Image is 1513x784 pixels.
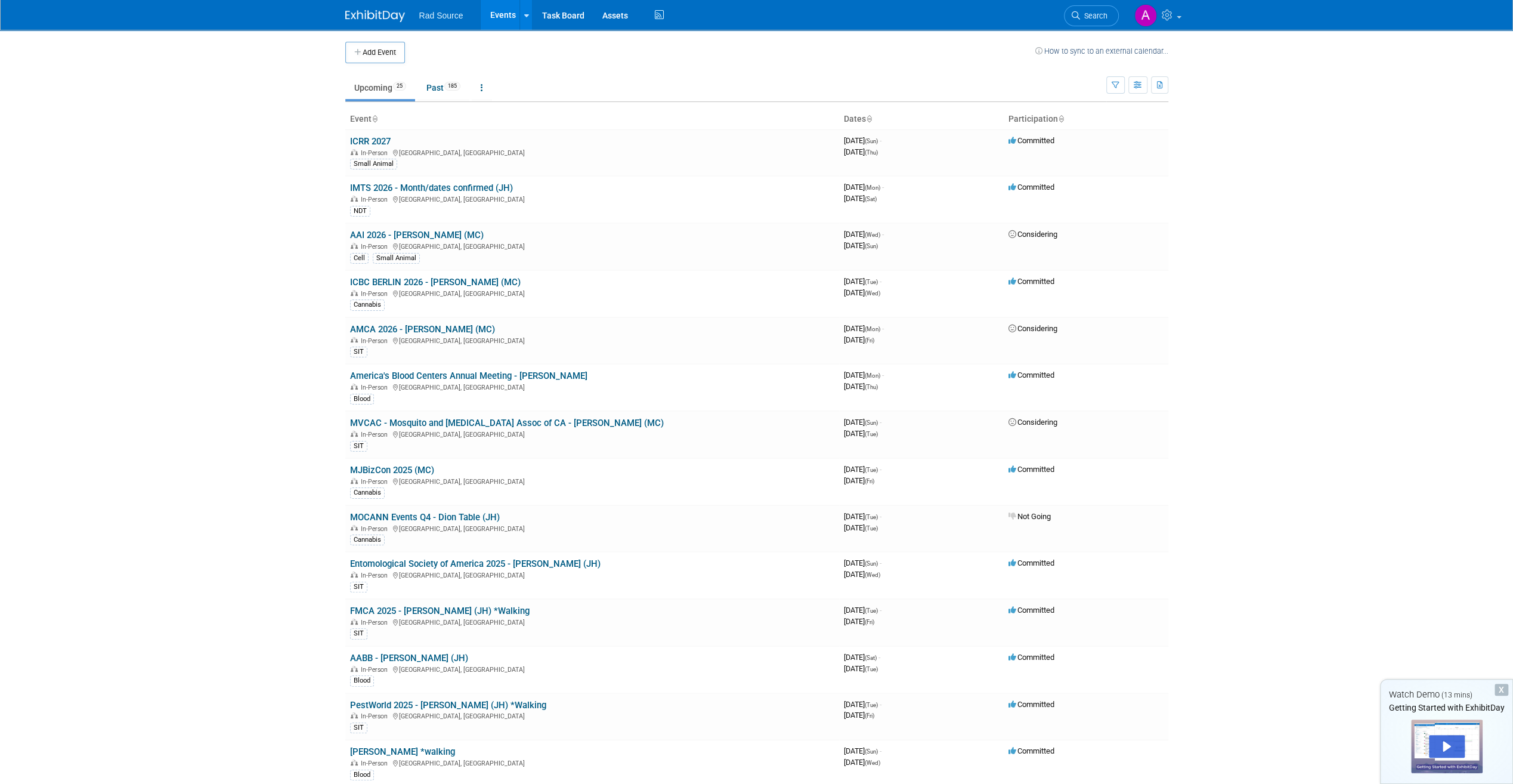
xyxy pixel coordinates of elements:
[844,606,881,615] span: [DATE]
[865,467,878,473] span: (Tue)
[350,523,834,533] div: [GEOGRAPHIC_DATA], [GEOGRAPHIC_DATA]
[350,512,500,523] a: MOCANN Events Q4 - Dion Table (JH)
[1008,277,1054,286] span: Committed
[1008,183,1054,192] span: Committed
[361,478,391,486] span: In-Person
[844,147,878,156] span: [DATE]
[844,512,881,521] span: [DATE]
[844,324,884,333] span: [DATE]
[350,570,834,579] div: [GEOGRAPHIC_DATA], [GEOGRAPHIC_DATA]
[880,606,881,615] span: -
[345,42,405,63] button: Add Event
[1008,746,1054,755] span: Committed
[361,572,391,579] span: In-Person
[351,290,358,296] img: In-Person Event
[350,723,367,733] div: SIT
[882,371,884,379] span: -
[1008,418,1057,427] span: Considering
[1008,465,1054,474] span: Committed
[361,525,391,533] span: In-Person
[351,666,358,672] img: In-Person Event
[373,253,420,264] div: Small Animal
[844,523,878,532] span: [DATE]
[865,149,878,156] span: (Thu)
[350,441,367,452] div: SIT
[865,760,880,766] span: (Wed)
[372,114,378,124] a: Sort by Event Name
[880,465,881,474] span: -
[882,230,884,239] span: -
[882,324,884,333] span: -
[350,324,495,335] a: AMCA 2026 - [PERSON_NAME] (MC)
[351,712,358,718] img: In-Person Event
[865,243,878,249] span: (Sun)
[880,746,881,755] span: -
[345,76,415,99] a: Upcoming25
[1008,653,1054,662] span: Committed
[844,711,874,720] span: [DATE]
[350,770,374,780] div: Blood
[350,371,587,381] a: America's Blood Centers Annual Meeting - [PERSON_NAME]
[350,147,834,157] div: [GEOGRAPHIC_DATA], [GEOGRAPHIC_DATA]
[865,702,878,708] span: (Tue)
[844,700,881,709] span: [DATE]
[1080,11,1107,20] span: Search
[1008,230,1057,239] span: Considering
[351,760,358,766] img: In-Person Event
[865,290,880,297] span: (Wed)
[361,666,391,674] span: In-Person
[1004,109,1168,129] th: Participation
[351,337,358,343] img: In-Person Event
[350,277,521,288] a: ICBC BERLIN 2026 - [PERSON_NAME] (MC)
[880,512,881,521] span: -
[350,288,834,298] div: [GEOGRAPHIC_DATA], [GEOGRAPHIC_DATA]
[350,300,385,310] div: Cannabis
[350,136,391,147] a: ICRR 2027
[865,712,874,719] span: (Fri)
[878,653,880,662] span: -
[844,382,878,391] span: [DATE]
[844,335,874,344] span: [DATE]
[361,337,391,345] span: In-Person
[350,194,834,203] div: [GEOGRAPHIC_DATA], [GEOGRAPHIC_DATA]
[882,183,884,192] span: -
[361,290,391,298] span: In-Person
[865,184,880,191] span: (Mon)
[350,487,385,498] div: Cannabis
[865,337,874,344] span: (Fri)
[350,664,834,674] div: [GEOGRAPHIC_DATA], [GEOGRAPHIC_DATA]
[865,478,874,484] span: (Fri)
[844,183,884,192] span: [DATE]
[1008,558,1054,567] span: Committed
[350,382,834,391] div: [GEOGRAPHIC_DATA], [GEOGRAPHIC_DATA]
[351,243,358,249] img: In-Person Event
[844,465,881,474] span: [DATE]
[865,326,880,332] span: (Mon)
[350,700,546,711] a: PestWorld 2025 - [PERSON_NAME] (JH) *Walking
[844,558,881,567] span: [DATE]
[351,525,358,531] img: In-Person Event
[350,675,374,686] div: Blood
[844,429,878,438] span: [DATE]
[361,760,391,767] span: In-Person
[350,159,397,169] div: Small Animal
[350,253,369,264] div: Cell
[345,10,405,22] img: ExhibitDay
[1008,371,1054,379] span: Committed
[865,607,878,614] span: (Tue)
[844,241,878,250] span: [DATE]
[351,384,358,390] img: In-Person Event
[865,279,878,285] span: (Tue)
[1035,47,1168,55] a: How to sync to an external calendar...
[1441,691,1472,699] span: (13 mins)
[880,136,881,145] span: -
[350,606,530,616] a: FMCA 2025 - [PERSON_NAME] (JH) *Walking
[844,230,884,239] span: [DATE]
[350,418,664,428] a: MVCAC - Mosquito and [MEDICAL_DATA] Assoc of CA - [PERSON_NAME] (MC)
[880,558,881,567] span: -
[844,664,878,673] span: [DATE]
[866,114,872,124] a: Sort by Start Date
[865,525,878,532] span: (Tue)
[361,243,391,251] span: In-Person
[393,82,406,91] span: 25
